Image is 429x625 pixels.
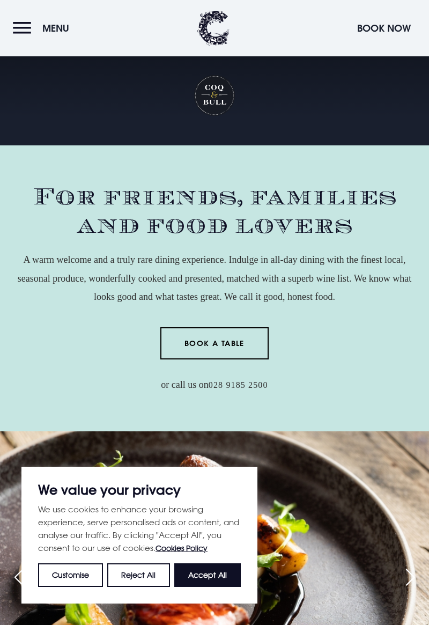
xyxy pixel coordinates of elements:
[156,543,208,553] a: Cookies Policy
[13,17,75,40] button: Menu
[194,75,235,116] h1: Coq & Bull
[38,503,241,555] p: We use cookies to enhance your browsing experience, serve personalised ads or content, and analys...
[13,251,416,306] p: A warm welcome and a truly rare dining experience. Indulge in all-day dining with the finest loca...
[174,563,241,587] button: Accept All
[160,327,269,359] a: Book a Table
[13,376,416,394] p: or call us on
[38,483,241,496] p: We value your privacy
[42,22,69,34] span: Menu
[209,380,268,391] a: 028 9185 2500
[38,563,103,587] button: Customise
[5,565,32,589] div: Previous slide
[197,11,230,46] img: Clandeboye Lodge
[107,563,169,587] button: Reject All
[21,467,257,604] div: We value your privacy
[352,17,416,40] button: Book Now
[13,183,416,240] h2: For friends, families and food lovers
[397,565,424,589] div: Next slide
